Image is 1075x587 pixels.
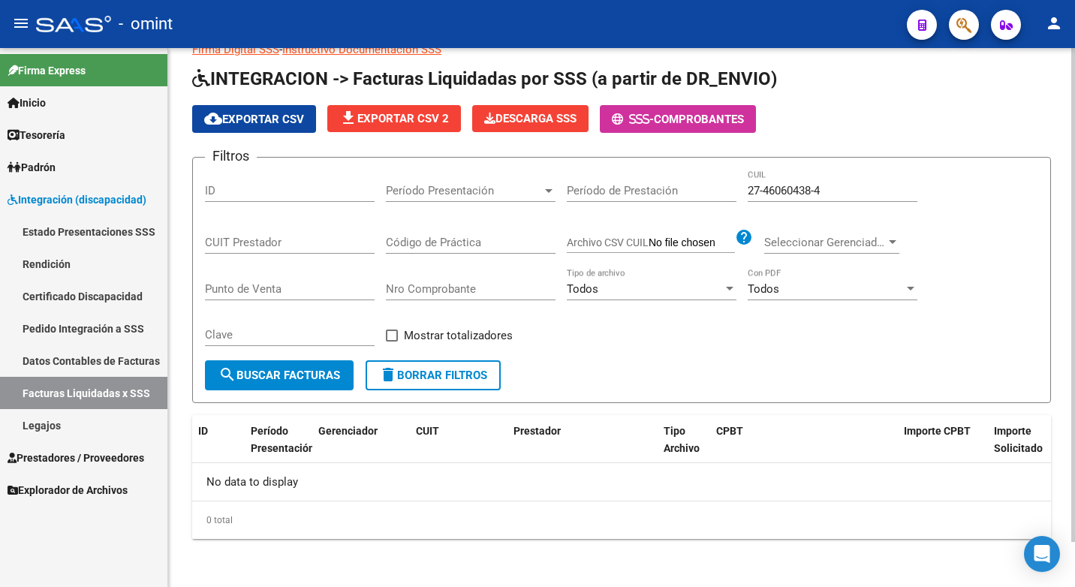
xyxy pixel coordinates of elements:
[8,482,128,498] span: Explorador de Archivos
[484,112,577,125] span: Descarga SSS
[205,360,354,390] button: Buscar Facturas
[735,228,753,246] mat-icon: help
[472,105,589,133] app-download-masive: Descarga masiva de comprobantes (adjuntos)
[119,8,173,41] span: - omint
[416,425,439,437] span: CUIT
[205,146,257,167] h3: Filtros
[282,43,441,56] a: Instructivo Documentación SSS
[410,415,507,481] datatable-header-cell: CUIT
[339,109,357,127] mat-icon: file_download
[327,105,461,132] button: Exportar CSV 2
[654,113,744,126] span: Comprobantes
[312,415,410,481] datatable-header-cell: Gerenciador
[8,62,86,79] span: Firma Express
[8,450,144,466] span: Prestadores / Proveedores
[8,127,65,143] span: Tesorería
[1045,14,1063,32] mat-icon: person
[204,110,222,128] mat-icon: cloud_download
[8,95,46,111] span: Inicio
[898,415,988,481] datatable-header-cell: Importe CPBT
[513,425,561,437] span: Prestador
[192,41,1051,58] p: -
[192,43,279,56] a: Firma Digital SSS
[318,425,378,437] span: Gerenciador
[600,105,756,133] button: -Comprobantes
[994,425,1043,454] span: Importe Solicitado
[192,105,316,133] button: Exportar CSV
[1024,536,1060,572] div: Open Intercom Messenger
[567,236,649,248] span: Archivo CSV CUIL
[8,191,146,208] span: Integración (discapacidad)
[716,425,743,437] span: CPBT
[218,366,236,384] mat-icon: search
[612,113,654,126] span: -
[567,282,598,296] span: Todos
[379,366,397,384] mat-icon: delete
[339,112,449,125] span: Exportar CSV 2
[386,184,542,197] span: Período Presentación
[764,236,886,249] span: Seleccionar Gerenciador
[245,415,312,481] datatable-header-cell: Período Presentación
[649,236,735,250] input: Archivo CSV CUIL
[192,415,245,481] datatable-header-cell: ID
[710,415,898,481] datatable-header-cell: CPBT
[218,369,340,382] span: Buscar Facturas
[664,425,700,454] span: Tipo Archivo
[472,105,589,132] button: Descarga SSS
[192,463,1051,501] div: No data to display
[204,113,304,126] span: Exportar CSV
[379,369,487,382] span: Borrar Filtros
[366,360,501,390] button: Borrar Filtros
[507,415,658,481] datatable-header-cell: Prestador
[12,14,30,32] mat-icon: menu
[8,159,56,176] span: Padrón
[198,425,208,437] span: ID
[904,425,971,437] span: Importe CPBT
[658,415,710,481] datatable-header-cell: Tipo Archivo
[192,501,1051,539] div: 0 total
[404,327,513,345] span: Mostrar totalizadores
[192,68,777,89] span: INTEGRACION -> Facturas Liquidadas por SSS (a partir de DR_ENVIO)
[748,282,779,296] span: Todos
[251,425,315,454] span: Período Presentación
